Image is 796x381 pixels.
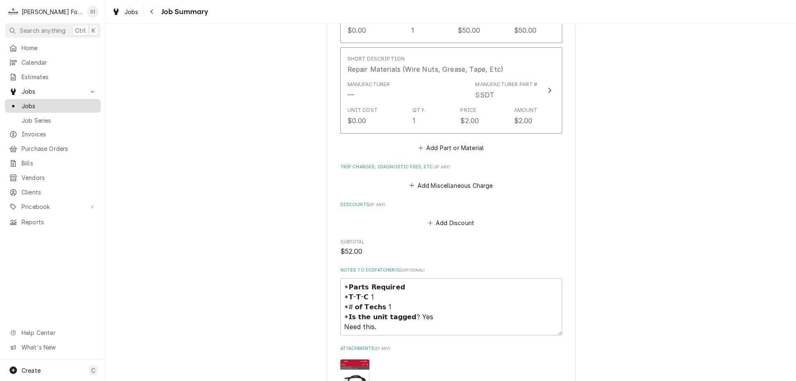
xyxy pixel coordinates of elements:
[5,185,101,199] a: Clients
[460,107,476,114] div: Price
[5,56,101,69] a: Calendar
[20,26,66,35] span: Search anything
[426,217,476,229] button: Add Discount
[22,73,97,81] span: Estimates
[159,6,209,17] span: Job Summary
[22,44,97,52] span: Home
[87,6,99,17] div: Derek Testa (81)'s Avatar
[347,25,366,35] div: $0.00
[340,345,562,352] label: Attachments
[5,215,101,229] a: Reports
[475,90,494,100] div: Part Number
[87,6,99,17] div: D(
[109,5,142,19] a: Jobs
[7,6,19,17] div: M
[340,278,562,335] textarea: *𝗣𝗮𝗿𝘁𝘀 𝗥𝗲𝗾𝘂𝗶𝗿𝗲𝗱 *𝗧-𝗧-𝗖 1 *# 𝗼𝗳 𝗧𝗲𝗰𝗵𝘀 1 *𝗜𝘀 𝘁𝗵𝗲 𝘂𝗻𝗶𝘁 𝘁𝗮𝗴𝗴𝗲𝗱? Yes Need this.
[5,326,101,340] a: Go to Help Center
[514,25,537,35] div: $50.00
[347,81,390,88] div: Manufacturer
[5,85,101,98] a: Go to Jobs
[413,107,425,114] div: Qty.
[340,239,562,257] div: Subtotal
[340,239,562,245] span: Subtotal
[5,156,101,170] a: Bills
[347,116,366,126] div: $0.00
[413,116,415,126] div: 1
[5,114,101,127] a: Job Series
[340,164,562,191] div: Trip Charges, Diagnostic Fees, etc.
[340,248,363,255] span: $52.00
[5,99,101,113] a: Jobs
[434,165,450,169] span: ( if any )
[347,90,354,100] div: Manufacturer
[22,367,41,374] span: Create
[411,25,414,35] div: 1
[5,127,101,141] a: Invoices
[22,343,96,352] span: What's New
[22,102,97,110] span: Jobs
[5,340,101,354] a: Go to What's New
[22,202,84,211] span: Pricebook
[22,159,97,167] span: Bills
[340,247,562,257] span: Subtotal
[22,188,97,197] span: Clients
[75,26,86,35] span: Ctrl
[340,201,562,229] div: Discounts
[22,173,97,182] span: Vendors
[340,267,562,274] label: Notes to Dispatcher(s)
[124,7,138,16] span: Jobs
[374,346,390,351] span: ( if any )
[5,41,101,55] a: Home
[475,81,537,88] div: Manufacturer Part #
[347,107,378,114] div: Unit Cost
[340,47,562,134] button: Update Line Item
[5,70,101,84] a: Estimates
[340,267,562,335] div: Notes to Dispatcher(s)
[417,142,485,154] button: Add Part or Material
[22,87,84,96] span: Jobs
[402,268,425,272] span: ( optional )
[22,144,97,153] span: Purchase Orders
[514,107,538,114] div: Amount
[340,164,562,170] label: Trip Charges, Diagnostic Fees, etc.
[22,218,97,226] span: Reports
[22,58,97,67] span: Calendar
[92,26,95,35] span: K
[458,25,481,35] div: $50.00
[369,202,385,207] span: ( if any )
[340,201,562,208] label: Discounts
[514,116,533,126] div: $2.00
[22,328,96,337] span: Help Center
[475,81,537,100] div: Part Number
[22,7,83,16] div: [PERSON_NAME] Food Equipment Service
[5,23,101,38] button: Search anythingCtrlK
[91,366,95,375] span: C
[7,6,19,17] div: Marshall Food Equipment Service's Avatar
[408,180,494,191] button: Add Miscellaneous Charge
[146,5,159,18] button: Navigate back
[460,116,479,126] div: $2.00
[5,171,101,184] a: Vendors
[5,142,101,155] a: Purchase Orders
[5,200,101,214] a: Go to Pricebook
[22,116,97,125] span: Job Series
[22,130,97,138] span: Invoices
[347,64,504,74] div: Repair Materials (Wire Nuts, Grease, Tape, Etc)
[347,81,390,100] div: Manufacturer
[347,55,405,63] div: Short Description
